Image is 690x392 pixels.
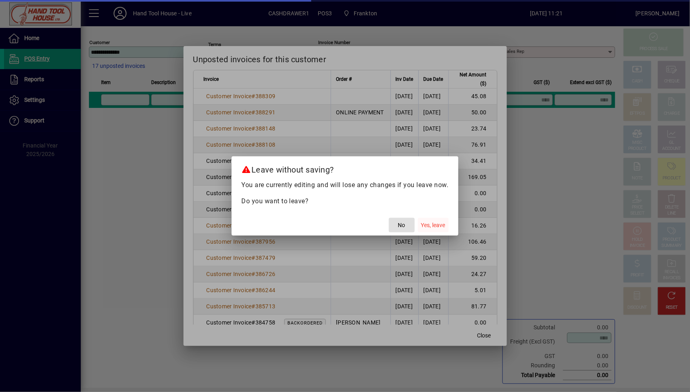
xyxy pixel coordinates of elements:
[232,156,458,180] h2: Leave without saving?
[398,221,405,230] span: No
[241,196,449,206] p: Do you want to leave?
[418,218,449,232] button: Yes, leave
[421,221,445,230] span: Yes, leave
[241,180,449,190] p: You are currently editing and will lose any changes if you leave now.
[389,218,415,232] button: No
